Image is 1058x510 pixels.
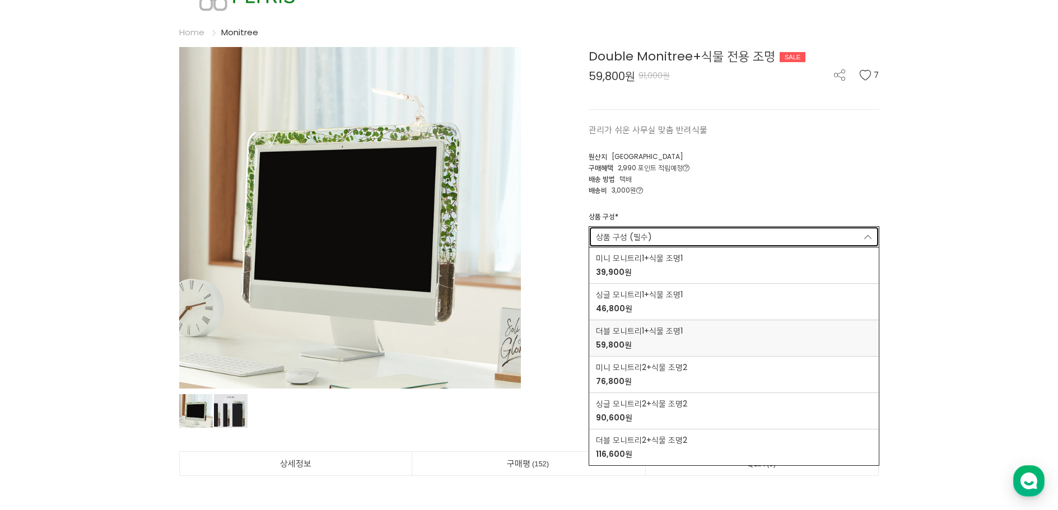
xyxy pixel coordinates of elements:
a: 상품 구성 (필수) [589,226,879,247]
a: 더블 모니트리1+식물 조명159,800원 [589,320,879,356]
a: 설정 [145,355,215,383]
span: 원산지 [589,152,607,161]
a: 미니 모니트리2+식물 조명276,800원 [589,357,879,392]
span: 91,000원 [638,70,670,81]
button: 7 [859,69,879,81]
strong: 90,600원 [596,412,632,423]
span: [GEOGRAPHIC_DATA] [612,152,683,161]
a: 상세정보 [180,452,412,475]
span: 설정 [173,372,187,381]
span: 대화 [102,372,116,381]
strong: 59,800원 [596,339,632,350]
a: 싱글 모니트리2+식물 조명290,600원 [589,393,879,429]
span: 배송 방법 [589,174,615,184]
span: 59,800원 [589,71,635,82]
p: 관리가 쉬운 사무실 맞춤 반려식물 [589,123,879,137]
span: 배송비 [589,185,607,195]
span: 2,990 포인트 적립예정 [618,163,689,172]
a: 대화 [74,355,145,383]
a: 싱글 모니트리1+식물 조명146,800원 [589,284,879,320]
span: 구매혜택 [589,163,613,172]
span: 싱글 모니트리1+식물 조명1 [596,289,683,301]
span: 152 [530,458,551,470]
a: 미니 모니트리1+식물 조명139,900원 [589,247,879,283]
a: 구매평152 [412,452,645,475]
strong: 76,800원 [596,376,632,387]
span: 3,000원 [612,185,643,195]
span: 택배 [619,174,632,184]
div: 상품 구성 [589,212,618,226]
span: 싱글 모니트리2+식물 조명2 [596,398,687,410]
a: Home [179,26,204,38]
div: SALE [780,52,805,62]
a: 더블 모니트리2+식물 조명2116,600원 [589,429,879,465]
a: 홈 [3,355,74,383]
strong: 46,800원 [596,303,632,314]
span: 미니 모니트리1+식물 조명1 [596,252,683,264]
span: 홈 [35,372,42,381]
a: Monitree [221,26,258,38]
strong: 116,600원 [596,448,632,460]
strong: 39,900원 [596,266,632,278]
div: Double Monitree+식물 전용 조명 [589,47,879,65]
span: 더블 모니트리1+식물 조명1 [596,325,683,337]
span: 더블 모니트리2+식물 조명2 [596,434,687,446]
span: 미니 모니트리2+식물 조명2 [596,362,687,373]
span: 7 [874,69,879,81]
